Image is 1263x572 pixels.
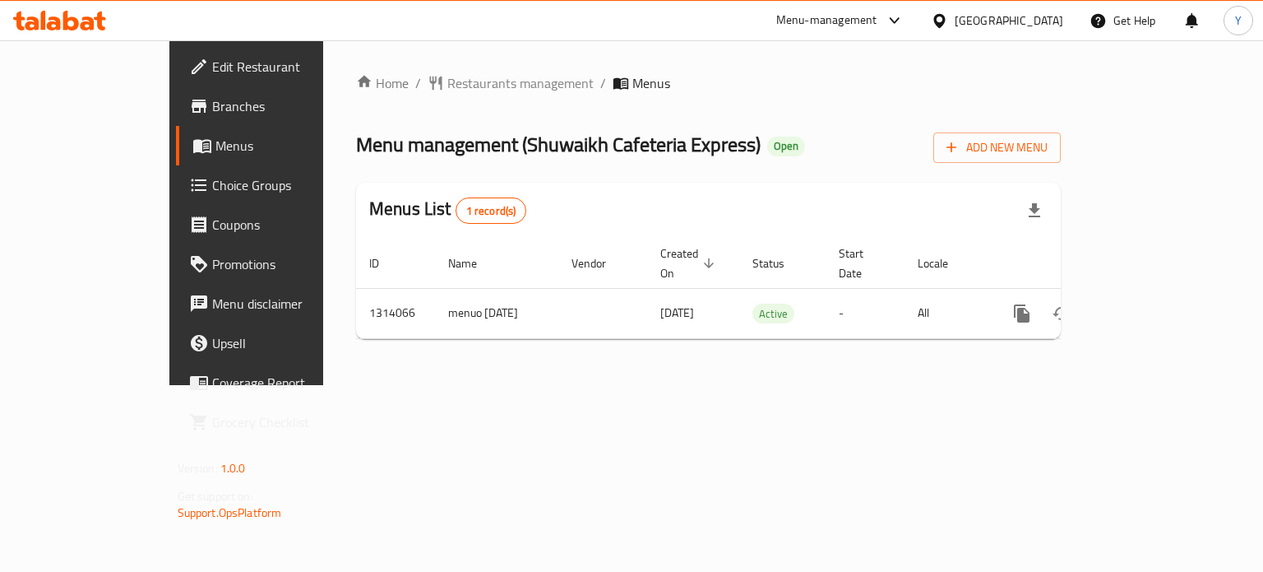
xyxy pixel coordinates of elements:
[356,239,1173,339] table: enhanced table
[456,198,527,224] div: Total records count
[989,239,1173,289] th: Actions
[356,73,409,93] a: Home
[215,136,368,156] span: Menus
[752,253,806,273] span: Status
[356,288,435,338] td: 1314066
[826,288,904,338] td: -
[176,402,381,442] a: Grocery Checklist
[660,302,694,323] span: [DATE]
[176,165,381,205] a: Choice Groups
[776,11,877,30] div: Menu-management
[176,205,381,244] a: Coupons
[176,244,381,284] a: Promotions
[178,458,218,479] span: Version:
[176,323,381,363] a: Upsell
[220,458,246,479] span: 1.0.0
[369,253,400,273] span: ID
[660,244,719,283] span: Created On
[178,502,282,523] a: Support.OpsPlatform
[176,363,381,402] a: Coverage Report
[752,305,794,323] span: Active
[435,288,558,338] td: menuo [DATE]
[448,253,498,273] span: Name
[212,175,368,195] span: Choice Groups
[176,47,381,86] a: Edit Restaurant
[212,333,368,353] span: Upsell
[369,197,526,224] h2: Menus List
[212,254,368,274] span: Promotions
[456,203,526,219] span: 1 record(s)
[212,57,368,77] span: Edit Restaurant
[918,253,969,273] span: Locale
[767,137,805,156] div: Open
[356,126,761,163] span: Menu management ( Shuwaikh Cafeteria Express )
[176,86,381,126] a: Branches
[767,139,805,153] span: Open
[904,288,989,338] td: All
[839,244,885,283] span: Start Date
[955,12,1063,30] div: [GEOGRAPHIC_DATA]
[447,73,594,93] span: Restaurants management
[1002,294,1042,333] button: more
[428,73,594,93] a: Restaurants management
[1015,191,1054,230] div: Export file
[212,373,368,393] span: Coverage Report
[212,294,368,314] span: Menu disclaimer
[946,137,1048,158] span: Add New Menu
[600,73,606,93] li: /
[178,486,253,507] span: Get support on:
[212,215,368,235] span: Coupons
[356,73,1061,93] nav: breadcrumb
[933,133,1061,163] button: Add New Menu
[632,73,670,93] span: Menus
[571,253,627,273] span: Vendor
[415,73,421,93] li: /
[212,412,368,432] span: Grocery Checklist
[212,96,368,116] span: Branches
[1235,12,1242,30] span: Y
[1042,294,1081,333] button: Change Status
[176,126,381,165] a: Menus
[176,284,381,323] a: Menu disclaimer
